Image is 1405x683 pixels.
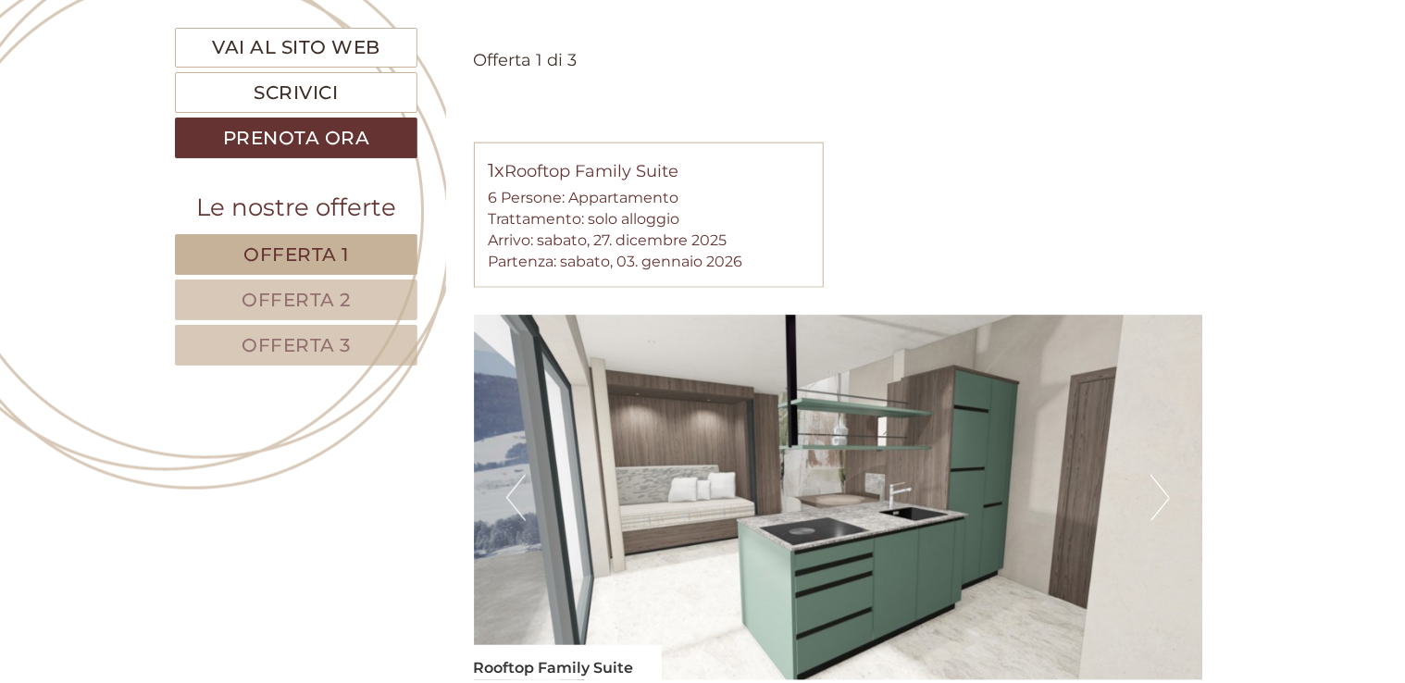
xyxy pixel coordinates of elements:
[561,253,743,270] b: sabato, 03. gennaio 2026
[489,189,566,206] small: 6 Persone:
[474,81,573,115] div: Offerta 1
[489,157,810,189] div: Rooftop Family Suite
[489,159,505,181] b: 1x
[474,645,662,680] div: Rooftop Family Suite
[175,191,417,225] div: Le nostre offerte
[1150,475,1170,521] button: Next
[489,253,557,270] small: Partenza:
[474,50,578,70] span: Offerta 1 di 3
[489,231,534,249] small: Arrivo:
[538,231,727,249] b: sabato, 27. dicembre 2025
[175,28,417,68] a: Vai al sito web
[242,334,351,356] span: Offerta 3
[242,289,351,311] span: Offerta 2
[474,316,1203,680] img: image
[489,210,585,228] small: Trattamento:
[175,118,417,158] a: Prenota ora
[506,475,526,521] button: Previous
[569,189,679,206] b: Appartamento
[243,243,349,266] span: Offerta 1
[589,210,680,228] b: solo alloggio
[175,72,417,113] a: Scrivici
